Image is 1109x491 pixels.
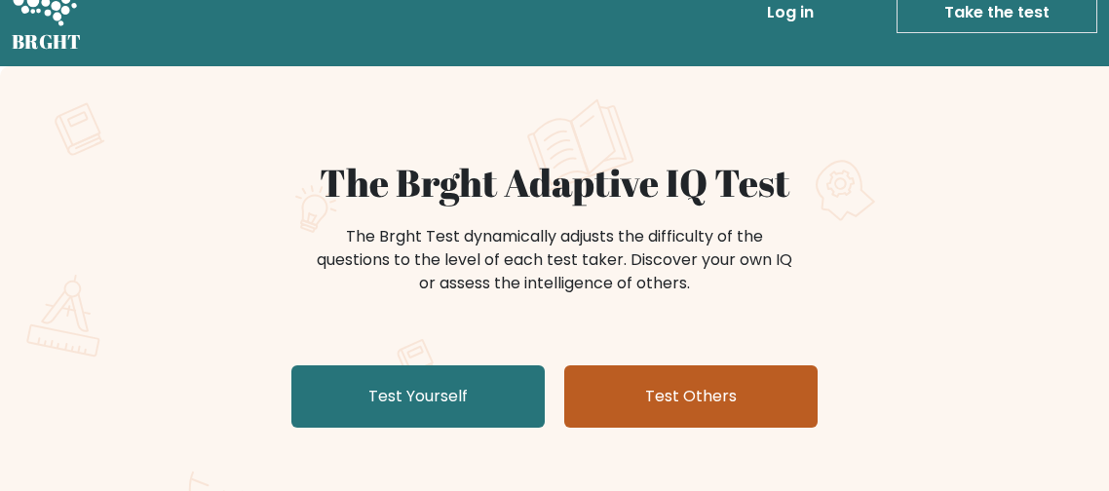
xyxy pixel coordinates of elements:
[12,30,82,54] h5: BRGHT
[79,160,1030,206] h1: The Brght Adaptive IQ Test
[564,365,818,428] a: Test Others
[311,225,798,295] div: The Brght Test dynamically adjusts the difficulty of the questions to the level of each test take...
[291,365,545,428] a: Test Yourself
